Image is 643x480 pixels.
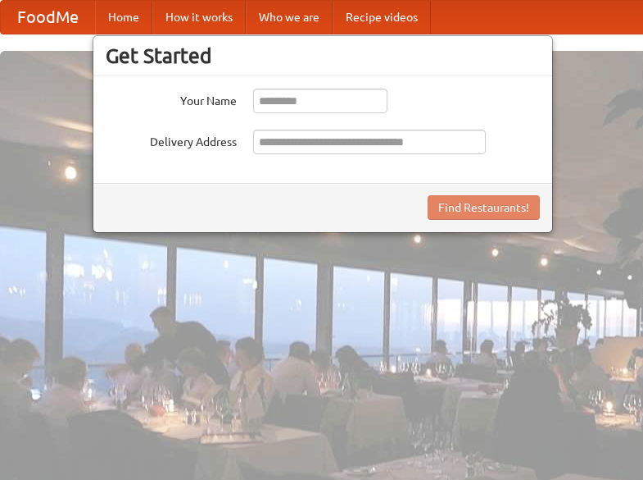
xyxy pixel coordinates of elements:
[428,195,540,220] button: Find Restaurants!
[95,1,152,34] a: Home
[333,1,431,34] a: Recipe videos
[152,1,246,34] a: How it works
[106,130,237,150] label: Delivery Address
[106,43,540,68] h3: Get Started
[1,1,95,34] a: FoodMe
[246,1,333,34] a: Who we are
[106,89,237,109] label: Your Name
